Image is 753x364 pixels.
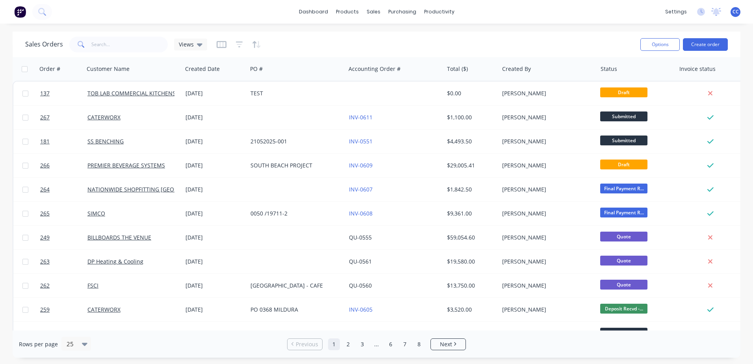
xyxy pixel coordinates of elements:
[87,65,130,73] div: Customer Name
[502,306,590,314] div: [PERSON_NAME]
[600,87,647,97] span: Draft
[349,258,372,265] a: QU-0561
[185,65,220,73] div: Created Date
[250,65,263,73] div: PO #
[447,306,493,314] div: $3,520.00
[342,338,354,350] a: Page 2
[40,322,87,345] a: 260
[349,65,401,73] div: Accounting Order #
[447,282,493,290] div: $13,750.00
[356,338,368,350] a: Page 3
[87,282,98,289] a: FSCI
[87,137,124,145] a: SS BENCHING
[250,137,338,145] div: 21052025-001
[600,160,647,169] span: Draft
[502,330,590,338] div: [PERSON_NAME]
[250,330,338,338] div: PO7652
[431,340,466,348] a: Next page
[447,162,493,169] div: $29,005.41
[413,338,425,350] a: Page 8
[296,340,318,348] span: Previous
[40,234,50,241] span: 249
[440,340,452,348] span: Next
[371,338,382,350] a: Jump forward
[40,113,50,121] span: 267
[185,330,244,338] div: [DATE]
[25,41,63,48] h1: Sales Orders
[250,282,338,290] div: [GEOGRAPHIC_DATA] - CAFE
[185,210,244,217] div: [DATE]
[600,280,647,290] span: Quote
[363,6,384,18] div: sales
[600,208,647,217] span: Final Payment R...
[40,330,50,338] span: 260
[40,282,50,290] span: 262
[185,258,244,266] div: [DATE]
[349,282,372,289] a: QU-0560
[40,258,50,266] span: 263
[447,137,493,145] div: $4,493.50
[502,210,590,217] div: [PERSON_NAME]
[87,258,143,265] a: DP Heating & Cooling
[185,186,244,193] div: [DATE]
[384,6,420,18] div: purchasing
[40,137,50,145] span: 181
[349,330,373,337] a: INV-0606
[349,137,373,145] a: INV-0551
[40,306,50,314] span: 259
[600,111,647,121] span: Submitted
[502,137,590,145] div: [PERSON_NAME]
[87,210,105,217] a: SIMCO
[185,89,244,97] div: [DATE]
[447,330,493,338] div: $1,980.00
[185,137,244,145] div: [DATE]
[179,40,194,48] span: Views
[420,6,458,18] div: productivity
[40,130,87,153] a: 181
[40,186,50,193] span: 264
[447,234,493,241] div: $59,054.60
[385,338,397,350] a: Page 6
[185,162,244,169] div: [DATE]
[19,340,58,348] span: Rows per page
[40,162,50,169] span: 266
[447,65,468,73] div: Total ($)
[185,306,244,314] div: [DATE]
[250,306,338,314] div: PO 0368 MILDURA
[502,113,590,121] div: [PERSON_NAME]
[40,298,87,321] a: 259
[40,250,87,273] a: 263
[40,82,87,105] a: 137
[250,162,338,169] div: SOUTH BEACH PROJECT
[447,113,493,121] div: $1,100.00
[502,282,590,290] div: [PERSON_NAME]
[250,89,338,97] div: TEST
[600,328,647,338] span: Submitted
[502,162,590,169] div: [PERSON_NAME]
[250,210,338,217] div: 0050 /19711-2
[87,330,121,337] a: CATERWORX
[502,65,531,73] div: Created By
[349,186,373,193] a: INV-0607
[502,258,590,266] div: [PERSON_NAME]
[447,89,493,97] div: $0.00
[91,37,168,52] input: Search...
[40,106,87,129] a: 267
[600,184,647,193] span: Final Payment R...
[447,258,493,266] div: $19,580.00
[332,6,363,18] div: products
[40,178,87,201] a: 264
[40,202,87,225] a: 265
[87,234,151,241] a: BILLBOARDS THE VENUE
[600,136,647,145] span: Submitted
[87,89,198,97] a: TOB LAB COMMERCIAL KITCHENS PTY LTD
[733,8,739,15] span: CC
[399,338,411,350] a: Page 7
[349,162,373,169] a: INV-0609
[600,256,647,266] span: Quote
[295,6,332,18] a: dashboard
[661,6,691,18] div: settings
[39,65,60,73] div: Order #
[284,338,469,350] ul: Pagination
[447,186,493,193] div: $1,842.50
